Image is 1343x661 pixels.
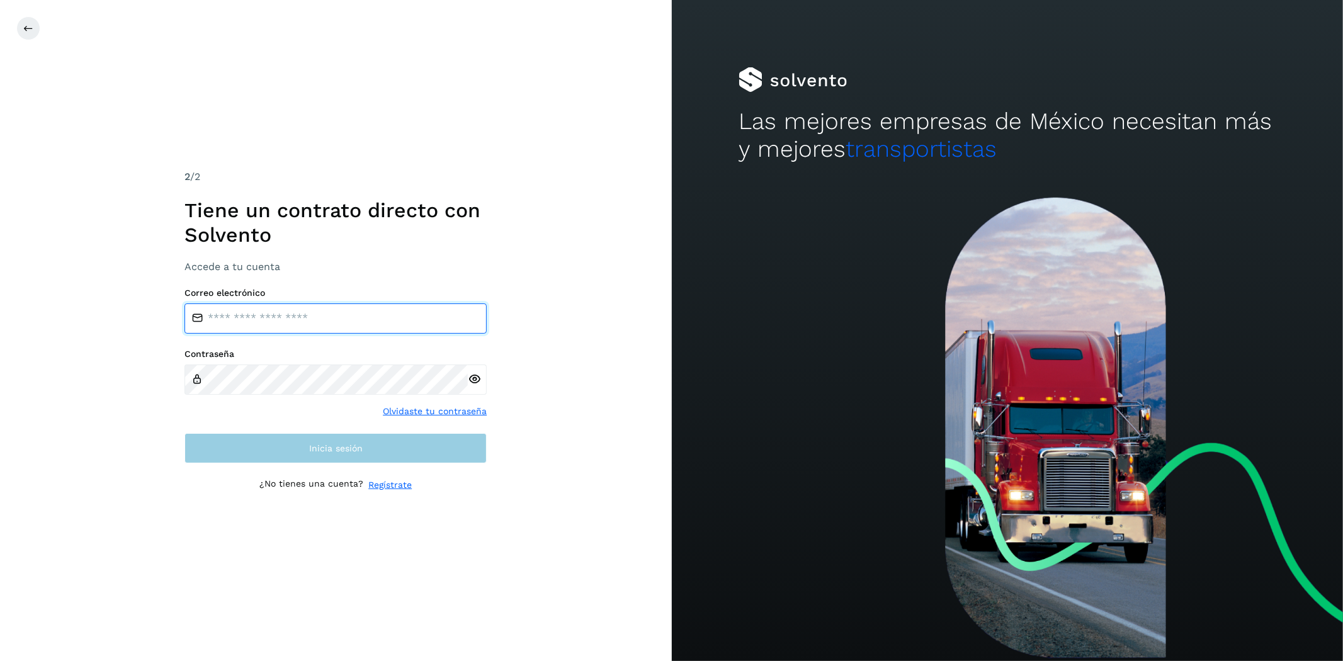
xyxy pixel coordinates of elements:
label: Contraseña [184,349,487,359]
span: transportistas [846,135,997,162]
h3: Accede a tu cuenta [184,261,487,273]
h2: Las mejores empresas de México necesitan más y mejores [739,108,1276,164]
span: 2 [184,171,190,183]
span: Inicia sesión [309,444,363,453]
button: Inicia sesión [184,433,487,463]
a: Regístrate [368,478,412,492]
h1: Tiene un contrato directo con Solvento [184,198,487,247]
a: Olvidaste tu contraseña [383,405,487,418]
label: Correo electrónico [184,288,487,298]
div: /2 [184,169,487,184]
p: ¿No tienes una cuenta? [259,478,363,492]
